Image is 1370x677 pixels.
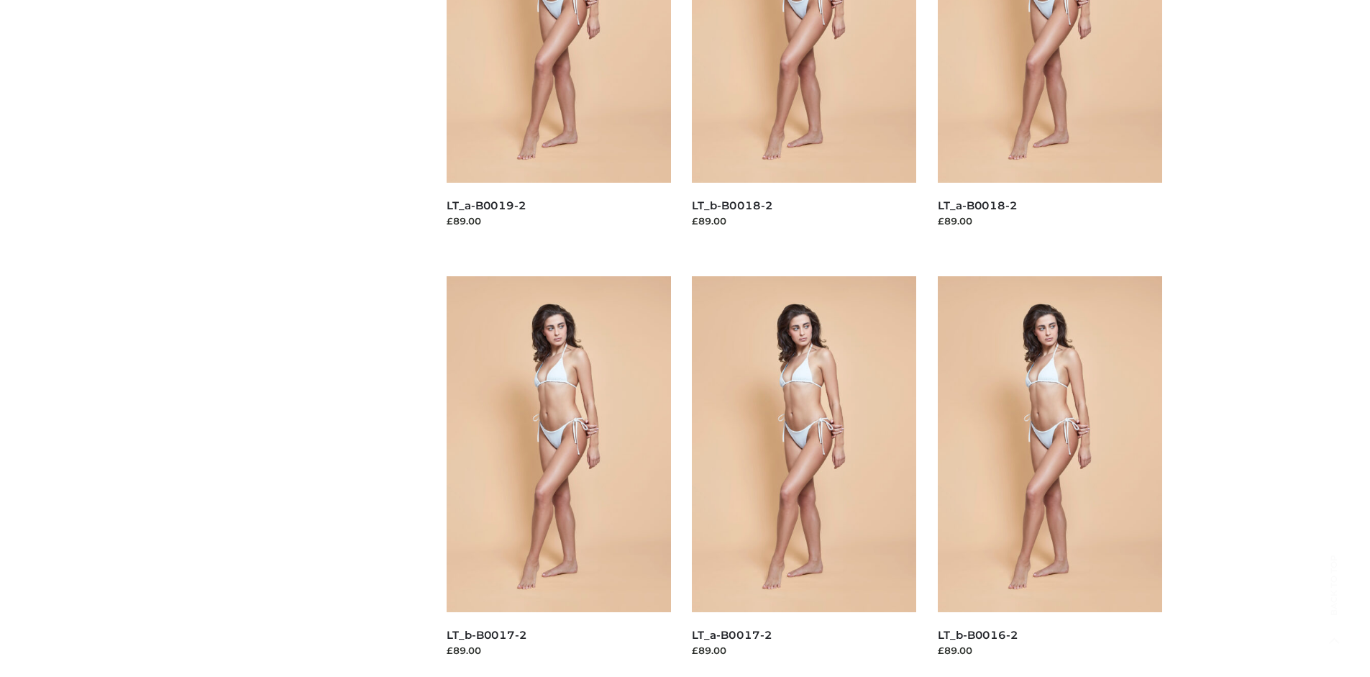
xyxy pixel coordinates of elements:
[447,628,527,642] a: LT_b-B0017-2
[938,214,1162,228] div: £89.00
[692,628,772,642] a: LT_a-B0017-2
[938,643,1162,658] div: £89.00
[447,643,671,658] div: £89.00
[692,214,916,228] div: £89.00
[1316,580,1352,616] span: Back to top
[447,214,671,228] div: £89.00
[692,199,772,212] a: LT_b-B0018-2
[938,199,1018,212] a: LT_a-B0018-2
[692,643,916,658] div: £89.00
[447,199,526,212] a: LT_a-B0019-2
[938,628,1018,642] a: LT_b-B0016-2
